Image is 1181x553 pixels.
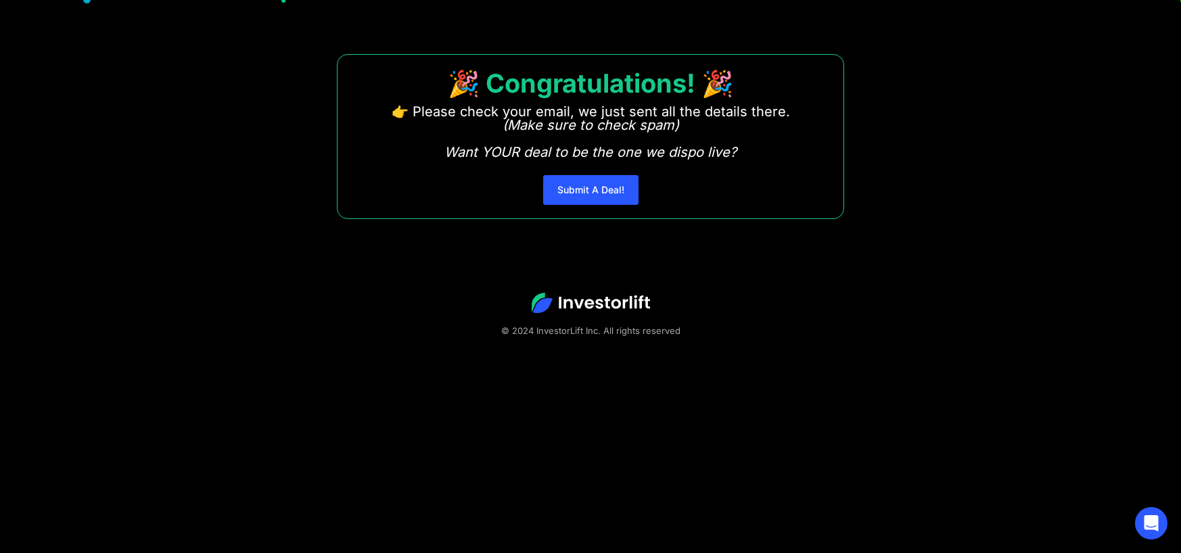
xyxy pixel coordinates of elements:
a: Submit A Deal! [543,175,639,205]
div: Open Intercom Messenger [1135,507,1167,539]
div: © 2024 InvestorLift Inc. All rights reserved [47,324,1134,337]
p: 👉 Please check your email, we just sent all the details there. ‍ [392,105,790,159]
strong: 🎉 Congratulations! 🎉 [448,68,733,99]
em: (Make sure to check spam) Want YOUR deal to be the one we dispo live? [444,117,737,160]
